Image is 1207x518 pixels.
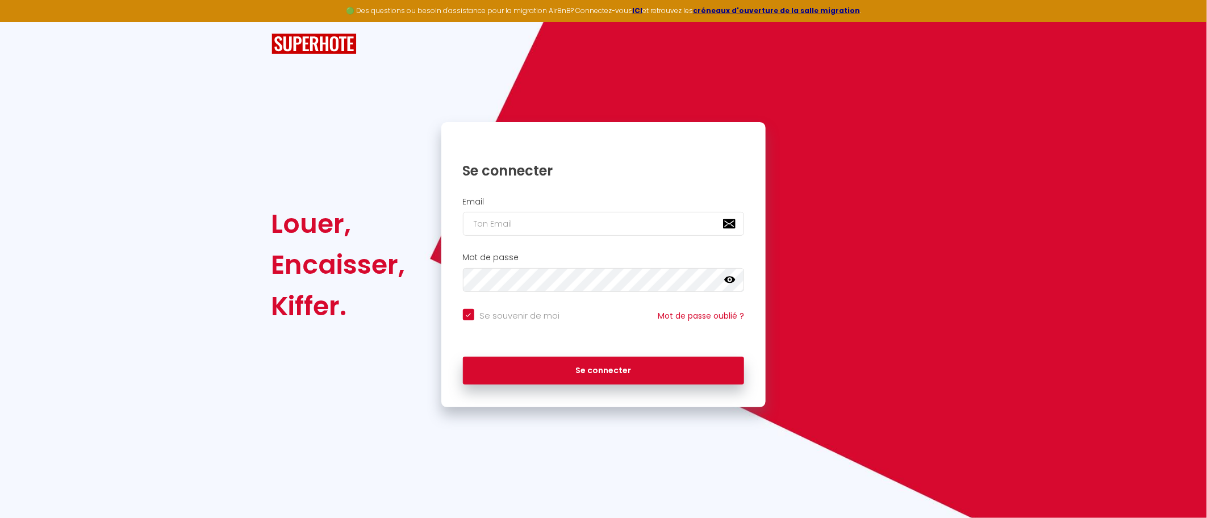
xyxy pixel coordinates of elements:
[463,197,745,207] h2: Email
[272,286,406,327] div: Kiffer.
[632,6,642,15] a: ICI
[693,6,860,15] a: créneaux d'ouverture de la salle migration
[463,162,745,179] h1: Se connecter
[272,34,357,55] img: SuperHote logo
[463,212,745,236] input: Ton Email
[463,253,745,262] h2: Mot de passe
[9,5,43,39] button: Ouvrir le widget de chat LiveChat
[463,357,745,385] button: Se connecter
[272,244,406,285] div: Encaisser,
[658,310,744,321] a: Mot de passe oublié ?
[272,203,406,244] div: Louer,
